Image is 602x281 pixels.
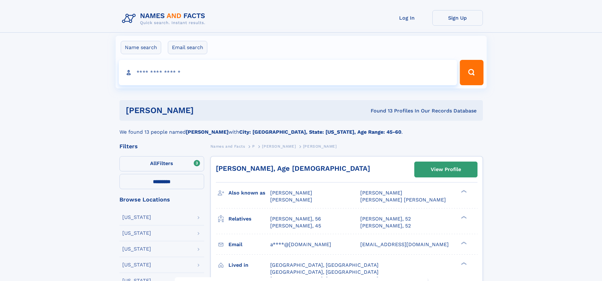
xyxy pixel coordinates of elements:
[360,222,411,229] a: [PERSON_NAME], 52
[121,41,161,54] label: Name search
[168,41,207,54] label: Email search
[382,10,432,26] a: Log In
[282,107,477,114] div: Found 13 Profiles In Our Records Database
[216,164,370,172] a: [PERSON_NAME], Age [DEMOGRAPHIC_DATA]
[126,106,282,114] h1: [PERSON_NAME]
[119,197,204,202] div: Browse Locations
[122,215,151,220] div: [US_STATE]
[119,156,204,171] label: Filters
[228,260,270,271] h3: Lived in
[228,214,270,224] h3: Relatives
[122,262,151,267] div: [US_STATE]
[360,241,449,247] span: [EMAIL_ADDRESS][DOMAIN_NAME]
[360,190,402,196] span: [PERSON_NAME]
[270,222,321,229] a: [PERSON_NAME], 45
[186,129,228,135] b: [PERSON_NAME]
[122,246,151,252] div: [US_STATE]
[360,197,446,203] span: [PERSON_NAME] [PERSON_NAME]
[252,142,255,150] a: P
[460,60,483,85] button: Search Button
[270,262,379,268] span: [GEOGRAPHIC_DATA], [GEOGRAPHIC_DATA]
[459,241,467,245] div: ❯
[150,160,157,166] span: All
[431,162,461,177] div: View Profile
[119,144,204,149] div: Filters
[228,239,270,250] h3: Email
[228,188,270,198] h3: Also known as
[262,144,296,149] span: [PERSON_NAME]
[119,10,210,27] img: Logo Names and Facts
[262,142,296,150] a: [PERSON_NAME]
[459,215,467,219] div: ❯
[252,144,255,149] span: P
[270,190,312,196] span: [PERSON_NAME]
[210,142,245,150] a: Names and Facts
[270,197,312,203] span: [PERSON_NAME]
[432,10,483,26] a: Sign Up
[119,60,457,85] input: search input
[119,121,483,136] div: We found 13 people named with .
[270,215,321,222] a: [PERSON_NAME], 56
[459,261,467,265] div: ❯
[415,162,477,177] a: View Profile
[270,269,379,275] span: [GEOGRAPHIC_DATA], [GEOGRAPHIC_DATA]
[303,144,337,149] span: [PERSON_NAME]
[239,129,401,135] b: City: [GEOGRAPHIC_DATA], State: [US_STATE], Age Range: 45-60
[360,215,411,222] a: [PERSON_NAME], 52
[459,189,467,194] div: ❯
[122,231,151,236] div: [US_STATE]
